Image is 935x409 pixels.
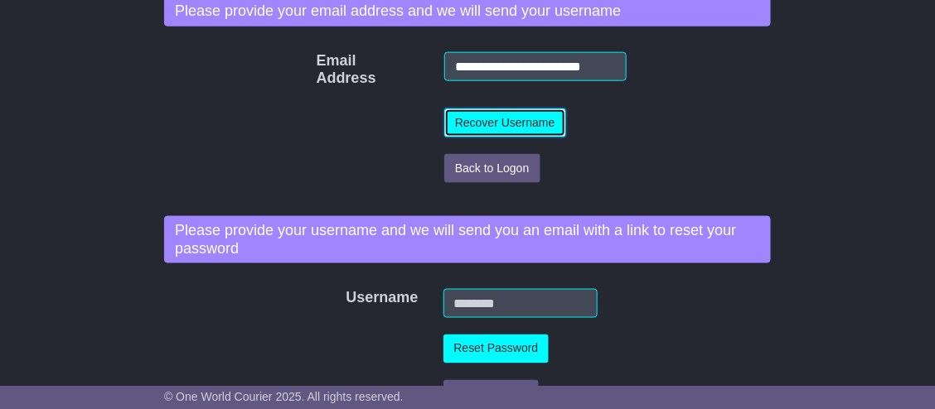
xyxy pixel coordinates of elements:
[444,154,540,183] button: Back to Logon
[164,390,404,403] span: © One World Courier 2025. All rights reserved.
[443,334,550,363] button: Reset Password
[308,52,338,88] label: Email Address
[164,216,771,263] div: Please provide your username and we will send you an email with a link to reset your password
[444,108,566,137] button: Recover Username
[443,380,540,409] button: Back to Logon
[337,289,360,307] label: Username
